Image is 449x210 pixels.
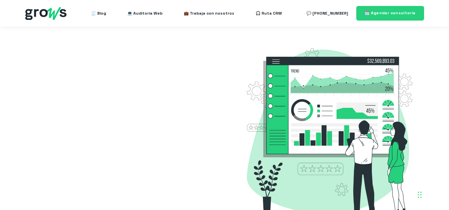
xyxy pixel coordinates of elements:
[25,7,66,20] img: grows - hubspot
[356,6,424,20] a: 🗓️ Agendar consultoría
[306,7,348,20] a: 💬 [PHONE_NUMBER]
[256,7,282,20] a: 🎧 Ruta CRM
[418,185,422,205] div: Arrastrar
[416,178,449,210] iframe: Chat Widget
[127,7,163,20] a: 💻 Auditoría Web
[184,7,234,20] a: 💼 Trabaja con nosotros
[416,178,449,210] div: Widget de chat
[91,7,106,20] a: 🧾 Blog
[365,10,416,16] span: 🗓️ Agendar consultoría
